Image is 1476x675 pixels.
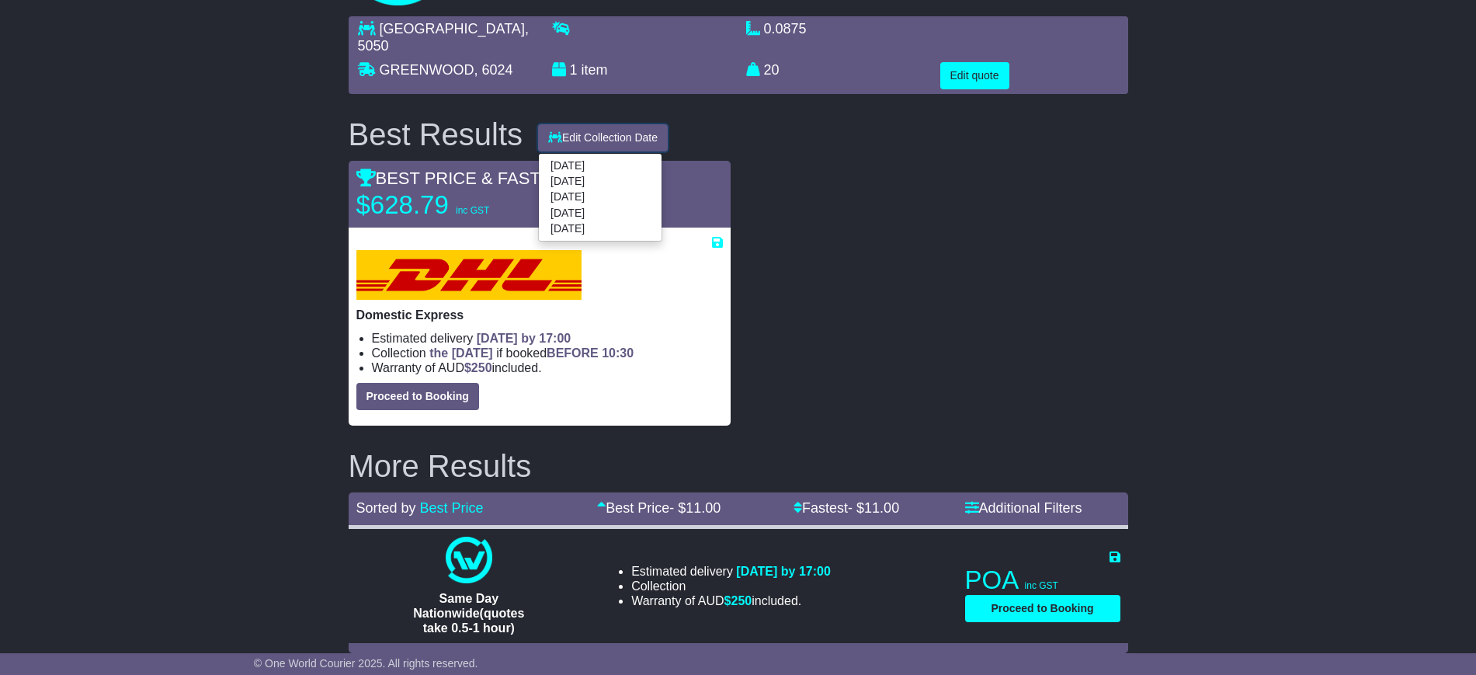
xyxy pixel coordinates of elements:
[349,449,1128,483] h2: More Results
[372,346,723,360] li: Collection
[429,346,634,360] span: if booked
[341,117,531,151] div: Best Results
[356,250,582,300] img: DHL: Domestic Express
[731,594,752,607] span: 250
[429,346,492,360] span: the [DATE]
[474,62,513,78] span: , 6024
[602,346,634,360] span: 10:30
[358,21,529,54] span: , 5050
[1025,580,1058,591] span: inc GST
[446,537,492,583] img: One World Courier: Same Day Nationwide(quotes take 0.5-1 hour)
[372,360,723,375] li: Warranty of AUD included.
[413,592,524,635] span: Same Day Nationwide(quotes take 0.5-1 hour)
[736,565,831,578] span: [DATE] by 17:00
[547,346,599,360] span: BEFORE
[794,500,899,516] a: Fastest- $11.00
[356,308,723,322] p: Domestic Express
[631,579,831,593] li: Collection
[356,500,416,516] span: Sorted by
[372,331,723,346] li: Estimated delivery
[669,500,721,516] span: - $
[464,361,492,374] span: $
[764,21,807,37] span: 0.0875
[380,62,474,78] span: GREENWOOD
[848,500,899,516] span: - $
[724,594,752,607] span: $
[356,383,479,410] button: Proceed to Booking
[539,174,662,190] a: [DATE]
[477,332,571,345] span: [DATE] by 17:00
[456,205,489,216] span: inc GST
[539,190,662,205] a: [DATE]
[356,190,550,221] p: $628.79
[686,500,721,516] span: 11.00
[631,593,831,608] li: Warranty of AUD included.
[380,21,525,37] span: [GEOGRAPHIC_DATA]
[965,565,1120,596] p: POA
[631,564,831,579] li: Estimated delivery
[539,221,662,237] a: [DATE]
[539,158,662,173] a: [DATE]
[471,361,492,374] span: 250
[940,62,1009,89] button: Edit quote
[864,500,899,516] span: 11.00
[539,205,662,221] a: [DATE]
[582,62,608,78] span: item
[764,62,780,78] span: 20
[538,124,668,151] button: Edit Collection Date
[570,62,578,78] span: 1
[965,595,1120,622] button: Proceed to Booking
[254,657,478,670] span: © One World Courier 2025. All rights reserved.
[420,500,484,516] a: Best Price
[356,169,574,188] span: BEST PRICE & FASTEST
[597,500,721,516] a: Best Price- $11.00
[965,500,1082,516] a: Additional Filters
